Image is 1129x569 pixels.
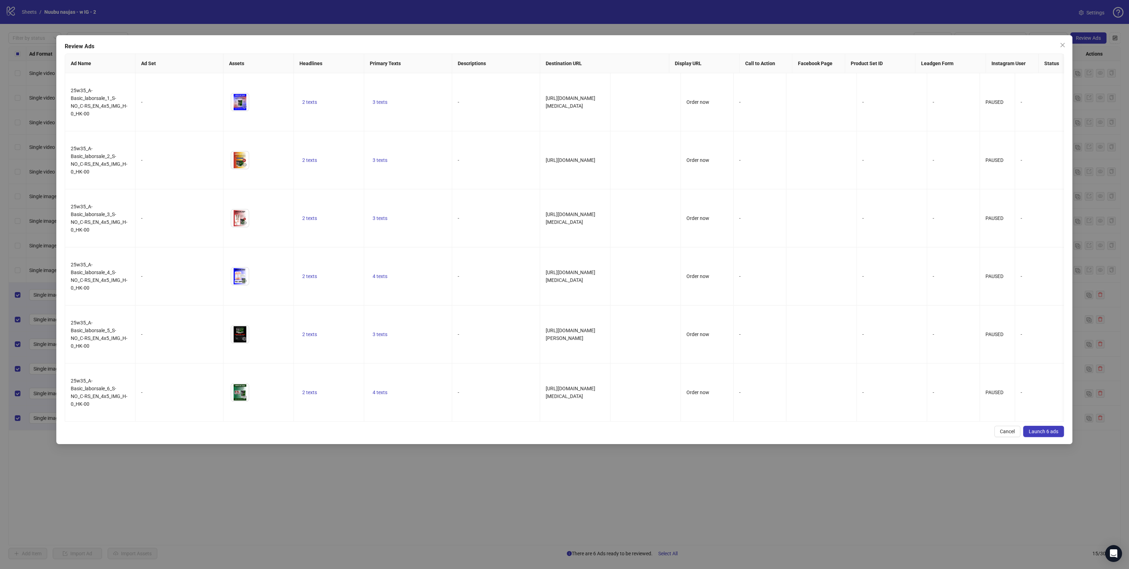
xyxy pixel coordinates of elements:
[141,214,217,222] div: -
[373,390,387,395] span: 4 texts
[373,273,387,279] span: 4 texts
[240,219,249,227] button: Preview
[739,98,780,106] div: -
[686,331,709,337] span: Order now
[302,390,317,395] span: 2 texts
[739,214,780,222] div: -
[242,394,247,399] span: eye
[299,156,320,164] button: 2 texts
[793,54,845,73] th: Facebook Page
[546,270,595,283] span: [URL][DOMAIN_NAME][MEDICAL_DATA]
[370,272,390,280] button: 4 texts
[546,328,595,341] span: [URL][DOMAIN_NAME][PERSON_NAME]
[141,98,217,106] div: -
[670,54,740,73] th: Display URL
[231,151,249,169] img: Asset 1
[1021,388,1079,396] div: -
[65,42,1064,51] div: Review Ads
[845,54,916,73] th: Product Set ID
[540,54,669,73] th: Destination URL
[242,162,247,167] span: eye
[302,215,317,221] span: 2 texts
[1021,272,1079,280] div: -
[686,99,709,105] span: Order now
[458,99,459,105] span: -
[986,54,1039,73] th: Instagram User
[686,215,709,221] span: Order now
[71,320,127,349] span: 25w35_A-Basic_laborsale_5_S-NO_C-RS_EN_4x5_IMG_H-0_HK-00
[933,156,974,164] div: -
[1000,429,1015,434] span: Cancel
[223,54,294,73] th: Assets
[240,393,249,401] button: Preview
[141,330,217,338] div: -
[302,331,317,337] span: 2 texts
[1060,42,1066,48] span: close
[1021,156,1079,164] div: -
[862,330,921,338] div: -
[862,156,921,164] div: -
[299,272,320,280] button: 2 texts
[1105,545,1122,562] div: Open Intercom Messenger
[231,267,249,285] img: Asset 1
[370,156,390,164] button: 3 texts
[933,388,974,396] div: -
[1021,98,1079,106] div: -
[985,157,1003,163] span: PAUSED
[452,54,540,73] th: Descriptions
[740,54,793,73] th: Call to Action
[546,386,595,399] span: [URL][DOMAIN_NAME][MEDICAL_DATA]
[985,390,1003,395] span: PAUSED
[546,157,595,163] span: [URL][DOMAIN_NAME]
[71,146,127,175] span: 25w35_A-Basic_laborsale_2_S-NO_C-RS_EN_4x5_IMG_H-0_HK-00
[739,272,780,280] div: -
[373,331,387,337] span: 3 texts
[71,204,127,233] span: 25w35_A-Basic_laborsale_3_S-NO_C-RS_EN_4x5_IMG_H-0_HK-00
[1029,429,1059,434] span: Launch 6 ads
[231,325,249,343] img: Asset 1
[231,93,249,111] img: Asset 1
[862,388,921,396] div: -
[933,272,974,280] div: -
[546,211,595,225] span: [URL][DOMAIN_NAME][MEDICAL_DATA]
[370,388,390,397] button: 4 texts
[933,214,974,222] div: -
[299,388,320,397] button: 2 texts
[1021,214,1079,222] div: -
[370,330,390,339] button: 3 texts
[71,378,127,407] span: 25w35_A-Basic_laborsale_6_S-NO_C-RS_EN_4x5_IMG_H-0_HK-00
[302,273,317,279] span: 2 texts
[294,54,364,73] th: Headlines
[364,54,452,73] th: Primary Texts
[231,384,249,401] img: Asset 1
[299,98,320,106] button: 2 texts
[458,390,459,395] span: -
[141,272,217,280] div: -
[916,54,986,73] th: Leadgen Form
[141,388,217,396] div: -
[373,215,387,221] span: 3 texts
[458,273,459,279] span: -
[686,390,709,395] span: Order now
[1023,426,1064,437] button: Launch 6 ads
[240,277,249,285] button: Preview
[240,335,249,343] button: Preview
[373,157,387,163] span: 3 texts
[995,426,1021,437] button: Cancel
[370,98,390,106] button: 3 texts
[141,156,217,164] div: -
[985,273,1003,279] span: PAUSED
[1021,330,1079,338] div: -
[242,104,247,109] span: eye
[242,336,247,341] span: eye
[302,157,317,163] span: 2 texts
[299,330,320,339] button: 2 texts
[686,273,709,279] span: Order now
[933,98,974,106] div: -
[985,215,1003,221] span: PAUSED
[373,99,387,105] span: 3 texts
[1057,39,1068,51] button: Close
[231,209,249,227] img: Asset 1
[299,214,320,222] button: 2 texts
[240,160,249,169] button: Preview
